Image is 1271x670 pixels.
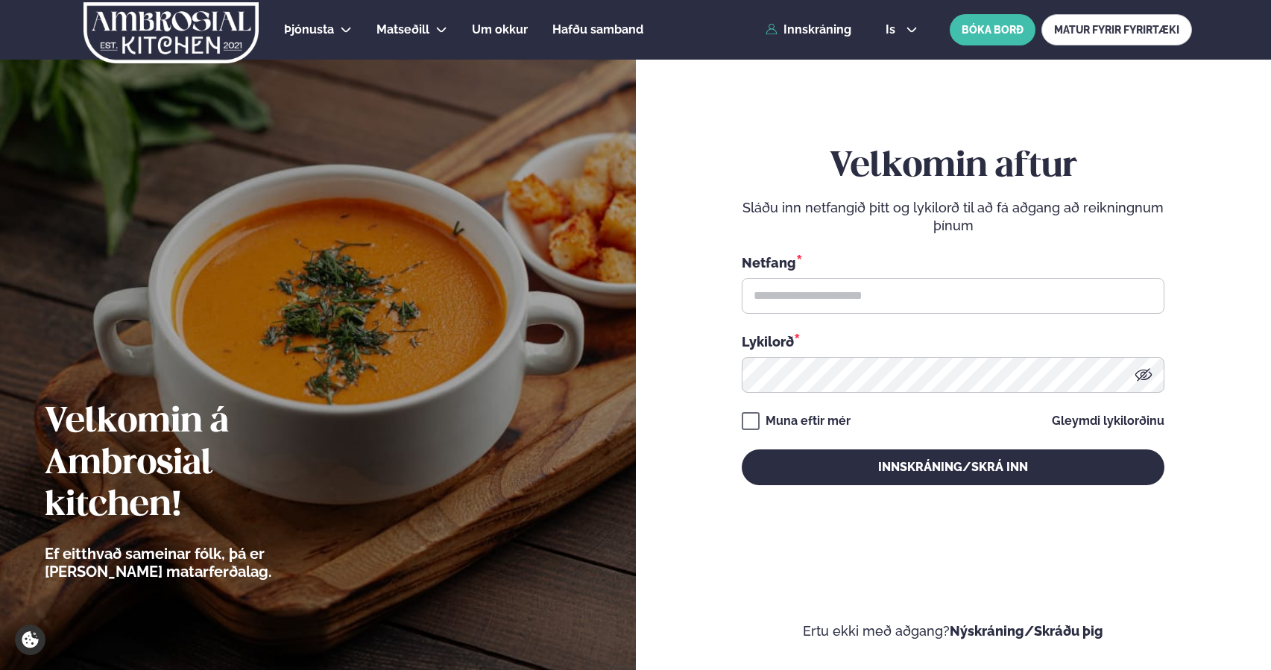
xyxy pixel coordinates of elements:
a: Cookie settings [15,625,45,655]
p: Ertu ekki með aðgang? [681,622,1227,640]
a: Um okkur [472,21,528,39]
button: Innskráning/Skrá inn [742,449,1164,485]
span: is [886,24,900,36]
div: Lykilorð [742,332,1164,351]
button: is [874,24,930,36]
span: Þjónusta [284,22,334,37]
span: Hafðu samband [552,22,643,37]
div: Netfang [742,253,1164,272]
span: Um okkur [472,22,528,37]
a: Gleymdi lykilorðinu [1052,415,1164,427]
a: Matseðill [376,21,429,39]
a: Hafðu samband [552,21,643,39]
a: Nýskráning/Skráðu þig [950,623,1103,639]
h2: Velkomin á Ambrosial kitchen! [45,402,354,527]
a: MATUR FYRIR FYRIRTÆKI [1041,14,1192,45]
a: Þjónusta [284,21,334,39]
span: Matseðill [376,22,429,37]
a: Innskráning [766,23,851,37]
h2: Velkomin aftur [742,146,1164,188]
p: Ef eitthvað sameinar fólk, þá er [PERSON_NAME] matarferðalag. [45,545,354,581]
p: Sláðu inn netfangið þitt og lykilorð til að fá aðgang að reikningnum þínum [742,199,1164,235]
img: logo [82,2,260,63]
button: BÓKA BORÐ [950,14,1035,45]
